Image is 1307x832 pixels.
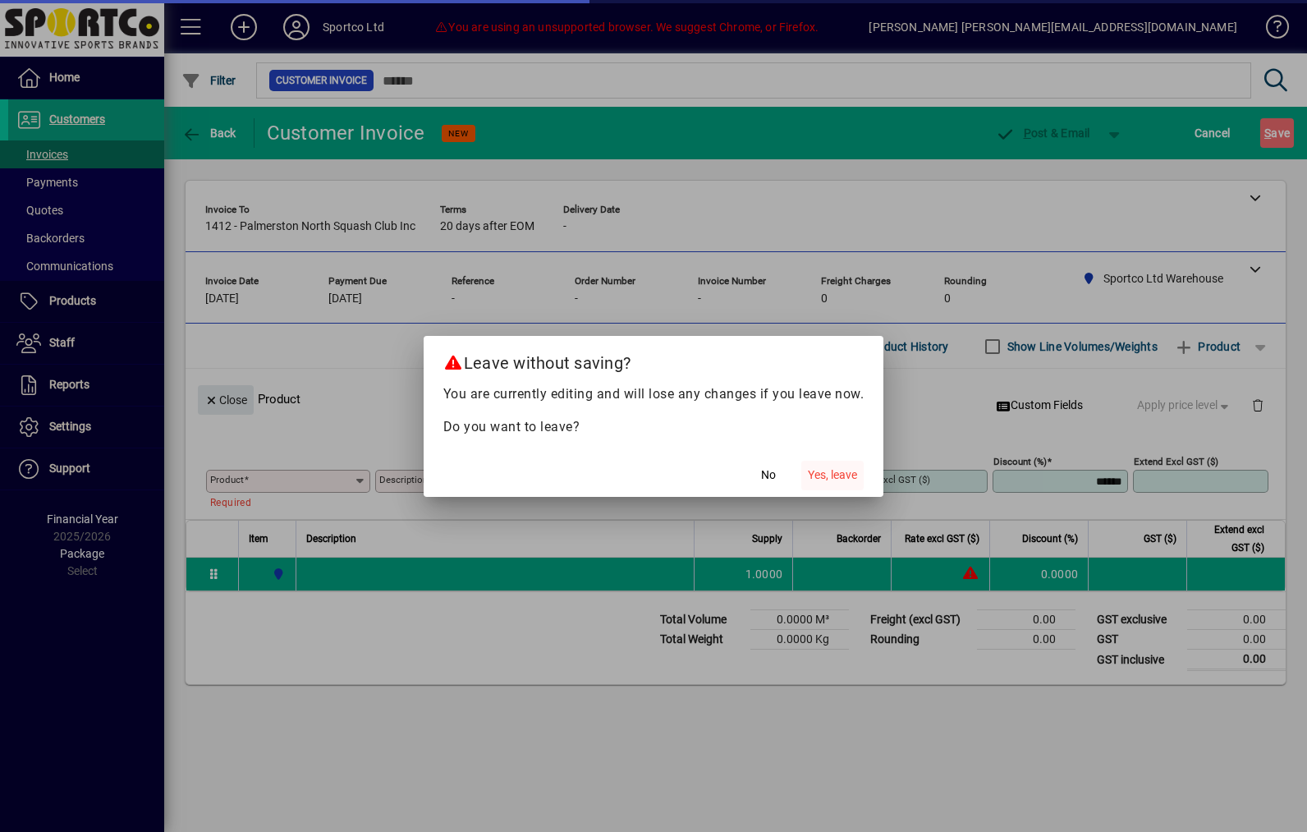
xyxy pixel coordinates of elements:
[742,461,795,490] button: No
[801,461,864,490] button: Yes, leave
[443,384,864,404] p: You are currently editing and will lose any changes if you leave now.
[761,467,776,484] span: No
[424,336,884,384] h2: Leave without saving?
[808,467,857,484] span: Yes, leave
[443,417,864,437] p: Do you want to leave?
